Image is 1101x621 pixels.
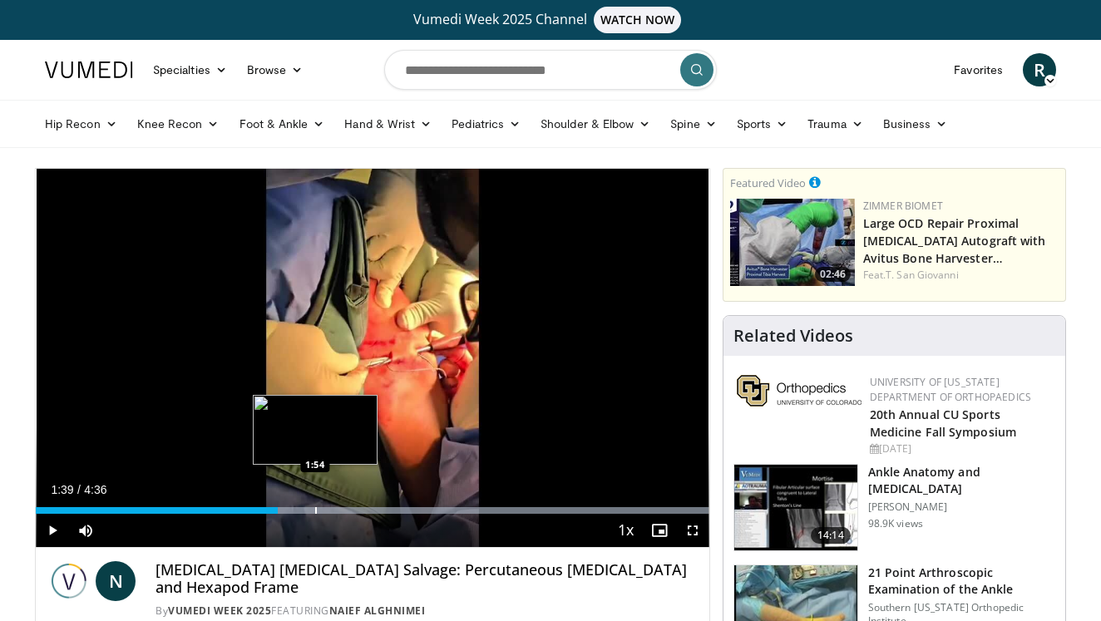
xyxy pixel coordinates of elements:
[253,395,378,465] img: image.jpeg
[334,107,442,140] a: Hand & Wrist
[230,107,335,140] a: Foot & Ankle
[815,267,851,282] span: 02:46
[868,464,1055,497] h3: Ankle Anatomy and [MEDICAL_DATA]
[36,169,709,548] video-js: Video Player
[531,107,660,140] a: Shoulder & Elbow
[676,514,709,547] button: Fullscreen
[870,441,1052,456] div: [DATE]
[442,107,531,140] a: Pediatrics
[36,507,709,514] div: Progress Bar
[35,107,127,140] a: Hip Recon
[77,483,81,496] span: /
[156,561,696,597] h4: [MEDICAL_DATA] [MEDICAL_DATA] Salvage: Percutaneous [MEDICAL_DATA] and Hexapod Frame
[660,107,726,140] a: Spine
[96,561,136,601] a: N
[811,527,851,544] span: 14:14
[873,107,958,140] a: Business
[127,107,230,140] a: Knee Recon
[45,62,133,78] img: VuMedi Logo
[168,604,271,618] a: Vumedi Week 2025
[156,604,696,619] div: By FEATURING
[868,500,1055,514] p: [PERSON_NAME]
[69,514,102,547] button: Mute
[47,7,1054,33] a: Vumedi Week 2025 ChannelWATCH NOW
[384,50,717,90] input: Search topics, interventions
[730,199,855,286] a: 02:46
[863,199,943,213] a: Zimmer Biomet
[329,604,426,618] a: Naief Alghnimei
[594,7,682,33] span: WATCH NOW
[1023,53,1056,86] a: R
[643,514,676,547] button: Enable picture-in-picture mode
[143,53,237,86] a: Specialties
[610,514,643,547] button: Playback Rate
[870,375,1031,404] a: University of [US_STATE] Department of Orthopaedics
[730,199,855,286] img: a4fc9e3b-29e5-479a-a4d0-450a2184c01c.150x105_q85_crop-smart_upscale.jpg
[84,483,106,496] span: 4:36
[863,215,1046,266] a: Large OCD Repair Proximal [MEDICAL_DATA] Autograft with Avitus Bone Harvester…
[734,465,857,551] img: d079e22e-f623-40f6-8657-94e85635e1da.150x105_q85_crop-smart_upscale.jpg
[797,107,873,140] a: Trauma
[870,407,1016,440] a: 20th Annual CU Sports Medicine Fall Symposium
[36,514,69,547] button: Play
[733,464,1055,552] a: 14:14 Ankle Anatomy and [MEDICAL_DATA] [PERSON_NAME] 98.9K views
[863,268,1059,283] div: Feat.
[730,175,806,190] small: Featured Video
[49,561,89,601] img: Vumedi Week 2025
[51,483,73,496] span: 1:39
[727,107,798,140] a: Sports
[886,268,959,282] a: T. San Giovanni
[237,53,314,86] a: Browse
[868,564,1055,598] h3: 21 Point Arthroscopic Examination of the Ankle
[868,517,923,530] p: 98.9K views
[733,326,853,346] h4: Related Videos
[944,53,1013,86] a: Favorites
[737,375,862,407] img: 355603a8-37da-49b6-856f-e00d7e9307d3.png.150x105_q85_autocrop_double_scale_upscale_version-0.2.png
